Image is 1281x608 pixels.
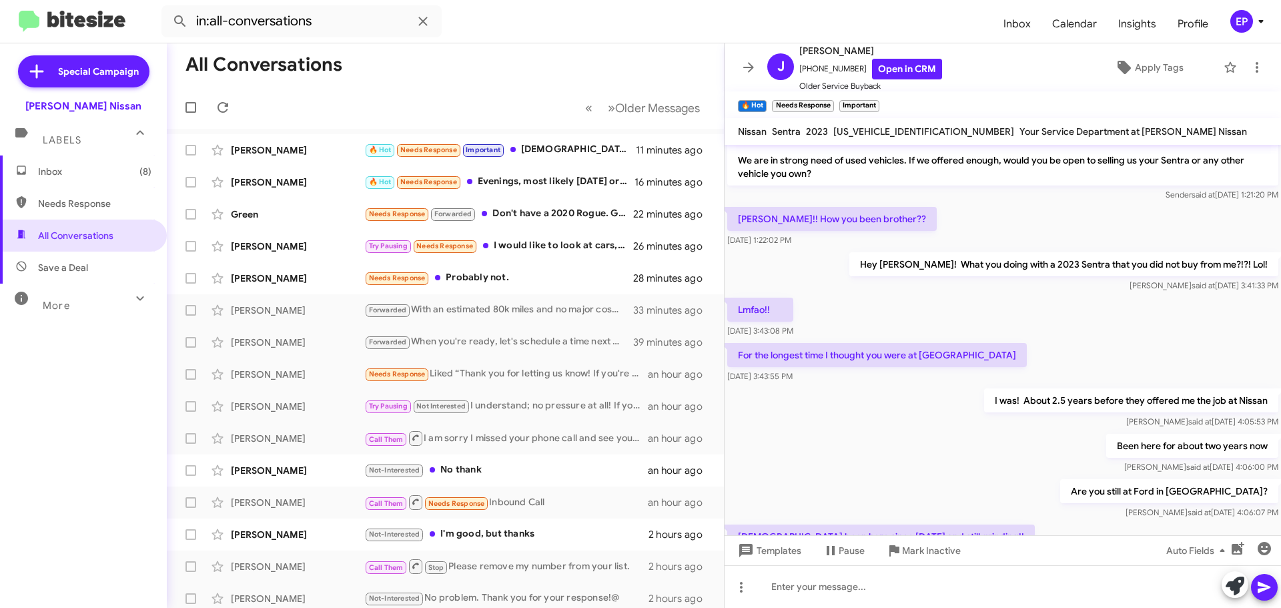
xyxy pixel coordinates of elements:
span: Call Them [369,563,404,572]
div: an hour ago [648,432,713,445]
span: « [585,99,592,116]
div: [PERSON_NAME] [231,240,364,253]
span: 🔥 Hot [369,178,392,186]
span: Needs Response [428,499,485,508]
span: [PERSON_NAME] [DATE] 4:06:00 PM [1124,462,1278,472]
span: Not-Interested [369,530,420,539]
button: Previous [577,94,600,121]
span: [PERSON_NAME] [DATE] 3:41:33 PM [1130,280,1278,290]
div: 22 minutes ago [633,208,713,221]
div: an hour ago [648,496,713,509]
span: Apply Tags [1135,55,1184,79]
p: Hey [PERSON_NAME]! What you doing with a 2023 Sentra that you did not buy from me?!?! Lol! [849,252,1278,276]
div: 33 minutes ago [633,304,713,317]
div: 26 minutes ago [633,240,713,253]
div: [PERSON_NAME] [231,528,364,541]
nav: Page navigation example [578,94,708,121]
div: [PERSON_NAME] [231,304,364,317]
p: Been here for about two years now [1106,434,1278,458]
div: 28 minutes ago [633,272,713,285]
div: When you're ready, let's schedule a time next week to discuss selling your vehicle and the option... [364,334,633,350]
span: Needs Response [369,274,426,282]
span: Sentra [772,125,801,137]
div: 2 hours ago [649,592,713,605]
span: Needs Response [38,197,151,210]
p: I was! About 2.5 years before they offered me the job at Nissan [984,388,1278,412]
div: 39 minutes ago [633,336,713,349]
span: Inbox [38,165,151,178]
span: Not-Interested [369,594,420,603]
div: [PERSON_NAME] [231,400,364,413]
span: Forwarded [366,336,410,349]
button: Apply Tags [1080,55,1217,79]
div: [PERSON_NAME] [231,336,364,349]
span: said at [1188,416,1212,426]
div: an hour ago [648,464,713,477]
span: Nissan [738,125,767,137]
span: Not-Interested [369,466,420,475]
span: said at [1186,462,1210,472]
div: [PERSON_NAME] [231,176,364,189]
div: [PERSON_NAME] [231,560,364,573]
a: Special Campaign [18,55,149,87]
a: Profile [1167,5,1219,43]
div: an hour ago [648,400,713,413]
p: [PERSON_NAME]!! How you been brother?? [727,207,937,231]
a: Insights [1108,5,1167,43]
span: Inbox [993,5,1041,43]
span: 🔥 Hot [369,145,392,154]
span: Try Pausing [369,402,408,410]
span: 2023 [806,125,828,137]
span: Stop [428,563,444,572]
div: [PERSON_NAME] [231,368,364,381]
div: No problem. Thank you for your response!@ [364,591,649,606]
p: Lmfao!! [727,298,793,322]
input: Search [161,5,442,37]
span: [PHONE_NUMBER] [799,59,942,79]
span: Calendar [1041,5,1108,43]
p: For the longest time I thought you were at [GEOGRAPHIC_DATA] [727,343,1027,367]
div: I understand; no pressure at all! If you change your mind about selling your Rogue Sport, feel fr... [364,398,648,414]
span: Try Pausing [369,242,408,250]
span: Pause [839,539,865,563]
span: Important [466,145,500,154]
div: [PERSON_NAME] [231,272,364,285]
div: Don't have a 2020 Rogue. Got a 2018 Rogue with 37000 miles in excellent condition. [364,206,633,222]
div: 16 minutes ago [634,176,713,189]
div: [PERSON_NAME] Nissan [25,99,141,113]
span: Call Them [369,499,404,508]
span: Needs Response [416,242,473,250]
div: Probably not. [364,270,633,286]
span: Mark Inactive [902,539,961,563]
div: [PERSON_NAME] [231,592,364,605]
p: Are you still at Ford in [GEOGRAPHIC_DATA]? [1060,479,1278,503]
div: I am sorry I missed your phone call and see you got connected with [PERSON_NAME] here at [PERSON_... [364,430,648,446]
div: [PERSON_NAME] [231,143,364,157]
div: an hour ago [648,368,713,381]
span: More [43,300,70,312]
span: Templates [735,539,801,563]
button: Templates [725,539,812,563]
div: I would like to look at cars, but it right now that my account credit it's kind of bad if you thi... [364,238,633,254]
div: [PERSON_NAME] [231,464,364,477]
button: Auto Fields [1156,539,1241,563]
div: Green [231,208,364,221]
button: EP [1219,10,1266,33]
div: I'm good, but thanks [364,527,649,542]
a: Open in CRM [872,59,942,79]
div: [DEMOGRAPHIC_DATA] been here since [DATE] and still grinding!! [364,142,636,158]
h1: All Conversations [185,54,342,75]
span: Forwarded [366,304,410,317]
span: Labels [43,134,81,146]
span: Special Campaign [58,65,139,78]
div: [PERSON_NAME] [231,432,364,445]
span: Forwarded [431,208,475,221]
span: [US_VEHICLE_IDENTIFICATION_NUMBER] [833,125,1014,137]
span: Save a Deal [38,261,88,274]
span: All Conversations [38,229,113,242]
span: [PERSON_NAME] [DATE] 4:05:53 PM [1126,416,1278,426]
div: No thank [364,463,648,478]
button: Mark Inactive [875,539,971,563]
